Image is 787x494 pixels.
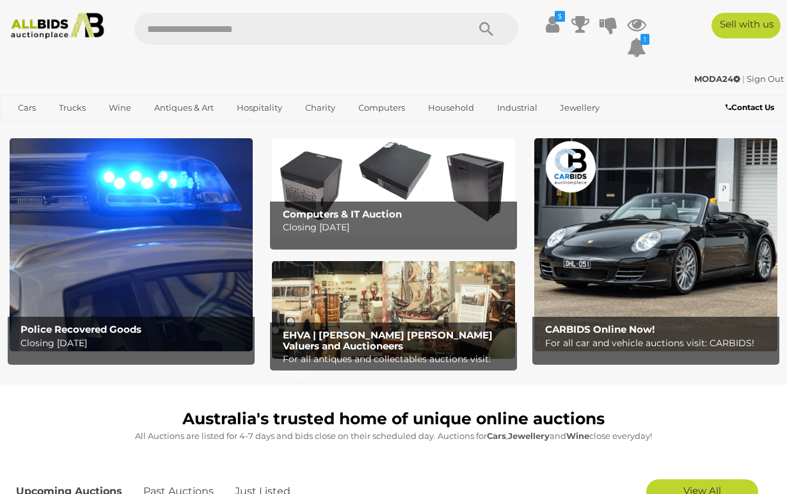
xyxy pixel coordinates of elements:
a: $ [543,13,562,36]
a: Charity [297,97,344,118]
a: Cars [10,97,44,118]
a: Sign Out [747,74,784,84]
b: CARBIDS Online Now! [545,323,655,335]
b: Computers & IT Auction [283,208,402,220]
a: Household [420,97,482,118]
a: Hospitality [228,97,290,118]
i: $ [555,11,565,22]
img: Police Recovered Goods [10,138,253,351]
strong: MODA24 [694,74,740,84]
strong: Jewellery [508,431,550,441]
p: For all antiques and collectables auctions visit: EHVA [283,351,510,383]
p: All Auctions are listed for 4-7 days and bids close on their scheduled day. Auctions for , and cl... [16,429,771,443]
a: EHVA | Evans Hastings Valuers and Auctioneers EHVA | [PERSON_NAME] [PERSON_NAME] Valuers and Auct... [272,261,515,358]
a: Computers & IT Auction Computers & IT Auction Closing [DATE] [272,138,515,235]
a: Wine [100,97,139,118]
a: Office [10,118,51,139]
a: Sell with us [711,13,781,38]
a: [GEOGRAPHIC_DATA] [106,118,214,139]
b: EHVA | [PERSON_NAME] [PERSON_NAME] Valuers and Auctioneers [283,329,493,352]
a: Jewellery [552,97,608,118]
img: Computers & IT Auction [272,138,515,235]
a: Industrial [489,97,546,118]
a: MODA24 [694,74,742,84]
a: Computers [350,97,413,118]
p: For all car and vehicle auctions visit: CARBIDS! [545,335,772,351]
img: CARBIDS Online Now! [534,138,777,351]
strong: Wine [566,431,589,441]
a: Contact Us [726,100,777,115]
b: Police Recovered Goods [20,323,141,335]
i: 1 [640,34,649,45]
a: CARBIDS Online Now! CARBIDS Online Now! For all car and vehicle auctions visit: CARBIDS! [534,138,777,351]
h1: Australia's trusted home of unique online auctions [16,410,771,428]
strong: Cars [487,431,506,441]
a: Police Recovered Goods Police Recovered Goods Closing [DATE] [10,138,253,351]
a: Antiques & Art [146,97,222,118]
span: | [742,74,745,84]
a: Trucks [51,97,94,118]
p: Closing [DATE] [283,219,510,235]
a: 1 [627,36,646,59]
img: EHVA | Evans Hastings Valuers and Auctioneers [272,261,515,358]
p: Closing [DATE] [20,335,248,351]
button: Search [454,13,518,45]
a: Sports [57,118,100,139]
b: Contact Us [726,102,774,112]
img: Allbids.com.au [6,13,109,39]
